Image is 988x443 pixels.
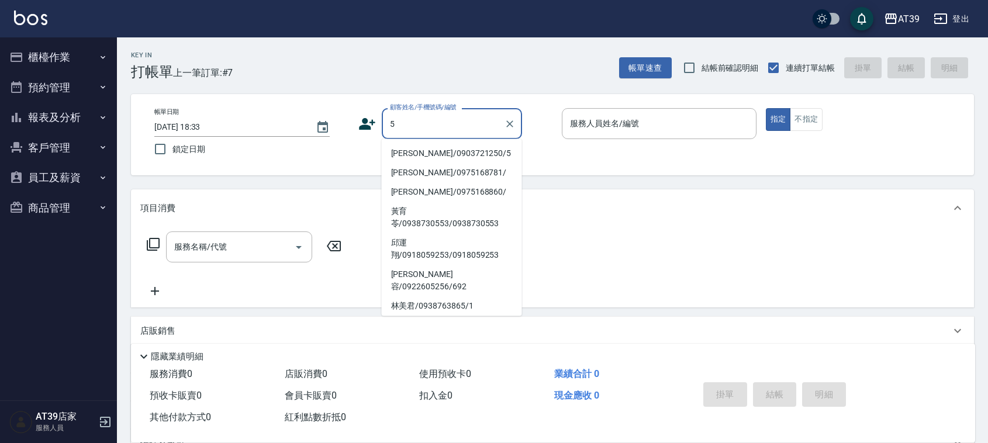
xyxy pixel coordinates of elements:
img: Logo [14,11,47,25]
button: 商品管理 [5,193,112,223]
li: 王尊璞/0989095966/0989095966 [382,316,522,347]
button: 帳單速查 [619,57,672,79]
p: 店販銷售 [140,325,175,337]
span: 預收卡販賣 0 [150,390,202,401]
span: 結帳前確認明細 [702,62,759,74]
p: 服務人員 [36,423,95,433]
span: 上一筆訂單:#7 [173,65,233,80]
div: 店販銷售 [131,317,974,345]
li: 林美君/0938763865/1 [382,296,522,316]
button: 登出 [929,8,974,30]
div: AT39 [898,12,920,26]
button: 不指定 [790,108,823,131]
span: 會員卡販賣 0 [285,390,337,401]
h3: 打帳單 [131,64,173,80]
span: 服務消費 0 [150,368,192,379]
button: 客戶管理 [5,133,112,163]
button: save [850,7,873,30]
li: [PERSON_NAME]容/0922605256/692 [382,265,522,296]
button: Open [289,238,308,257]
button: 櫃檯作業 [5,42,112,72]
button: Choose date, selected date is 2025-09-19 [309,113,337,141]
div: 項目消費 [131,189,974,227]
span: 連續打單結帳 [786,62,835,74]
button: 員工及薪資 [5,162,112,193]
span: 店販消費 0 [285,368,327,379]
label: 帳單日期 [154,108,179,116]
button: 預約管理 [5,72,112,103]
li: 黃育苓/0938730553/0938730553 [382,202,522,233]
img: Person [9,410,33,434]
label: 顧客姓名/手機號碼/編號 [390,103,457,112]
p: 項目消費 [140,202,175,214]
span: 使用預收卡 0 [419,368,471,379]
button: Clear [502,116,518,132]
span: 鎖定日期 [172,143,205,155]
h5: AT39店家 [36,411,95,423]
p: 隱藏業績明細 [151,351,203,363]
li: [PERSON_NAME]/0975168781/ [382,163,522,182]
li: [PERSON_NAME]/0975168860/ [382,182,522,202]
li: [PERSON_NAME]/0903721250/5 [382,144,522,163]
span: 現金應收 0 [554,390,599,401]
span: 扣入金 0 [419,390,452,401]
button: AT39 [879,7,924,31]
input: YYYY/MM/DD hh:mm [154,117,304,137]
button: 指定 [766,108,791,131]
li: 邱運翔/0918059253/0918059253 [382,233,522,265]
span: 業績合計 0 [554,368,599,379]
span: 紅利點數折抵 0 [285,411,346,423]
h2: Key In [131,51,173,59]
span: 其他付款方式 0 [150,411,211,423]
button: 報表及分析 [5,102,112,133]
